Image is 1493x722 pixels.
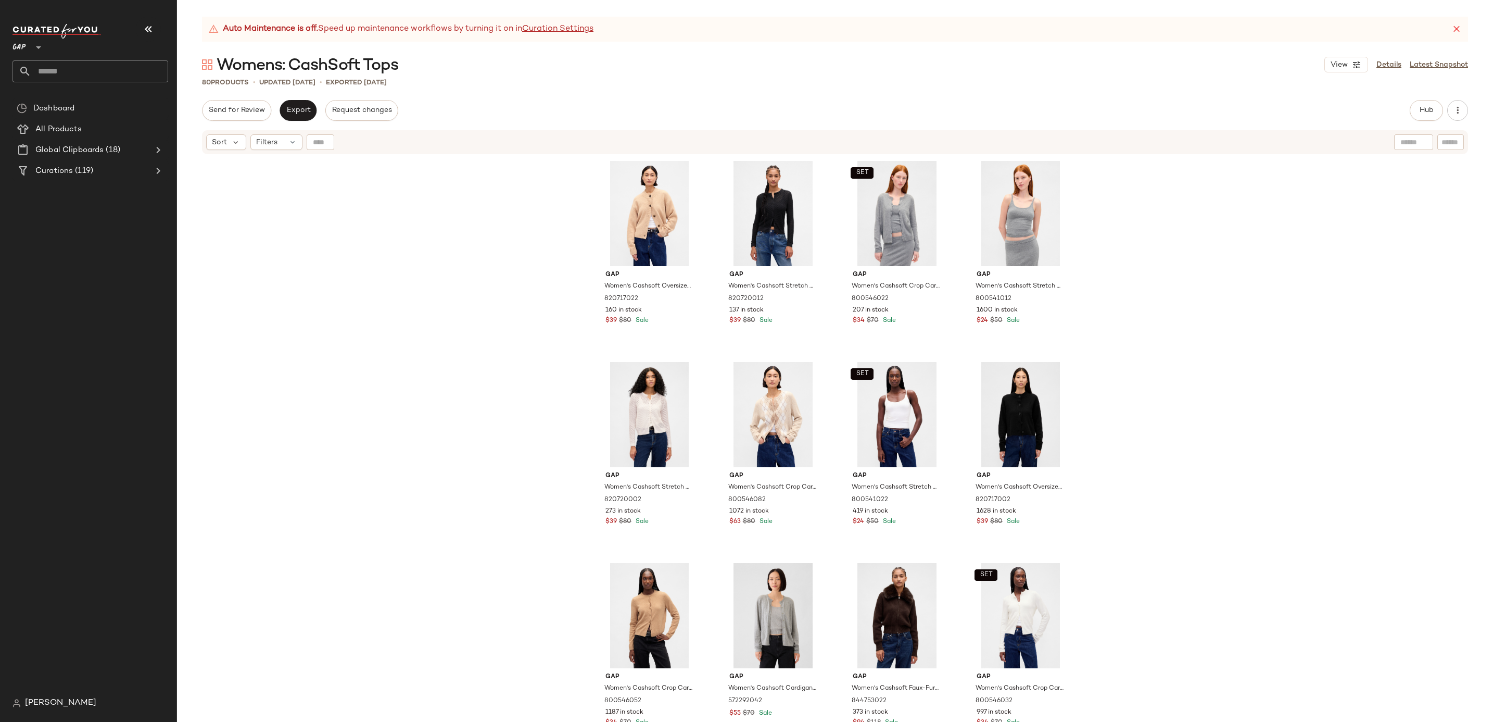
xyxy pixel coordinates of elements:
[728,495,766,505] span: 800546082
[757,710,772,717] span: Sale
[728,294,764,304] span: 820720012
[990,517,1003,527] span: $80
[332,106,392,115] span: Request changes
[881,317,896,324] span: Sale
[605,517,617,527] span: $39
[976,282,1064,291] span: Women's Cashsoft Stretch Crop Tank Top by Gap [PERSON_NAME] Size XS
[280,100,317,121] button: Export
[976,495,1010,505] span: 820717002
[977,708,1011,717] span: 997 in stock
[853,471,941,481] span: Gap
[852,282,940,291] span: Women's Cashsoft Crop Cardigan by Gap Light [PERSON_NAME] Size XL
[597,362,702,467] img: cn60579765.jpg
[605,471,693,481] span: Gap
[757,518,773,525] span: Sale
[728,696,762,706] span: 572292042
[1376,59,1401,70] a: Details
[1005,518,1020,525] span: Sale
[253,77,255,88] span: •
[35,123,82,135] span: All Products
[605,316,617,326] span: $39
[977,507,1016,516] span: 1628 in stock
[202,59,212,70] img: svg%3e
[990,316,1003,326] span: $50
[12,24,101,39] img: cfy_white_logo.C9jOOHJF.svg
[844,362,949,467] img: cn60197339.jpg
[976,684,1064,693] span: Women's Cashsoft Crop Cardigan by Gap Ivory Beige Frost Size XXL
[634,518,649,525] span: Sale
[856,169,869,177] span: SET
[853,270,941,280] span: Gap
[743,709,755,718] span: $70
[325,100,398,121] button: Request changes
[976,696,1013,706] span: 800546032
[326,78,387,88] p: Exported [DATE]
[729,306,764,315] span: 137 in stock
[757,317,773,324] span: Sale
[604,684,692,693] span: Women's Cashsoft Crop Cardigan by Gap Camel [PERSON_NAME] Size XL
[320,77,322,88] span: •
[728,282,816,291] span: Women's Cashsoft Stretch Pointelle Cardigan by Gap Black Tall Size S
[256,137,277,148] span: Filters
[968,563,1073,668] img: cn60716792.jpg
[729,471,817,481] span: Gap
[976,294,1011,304] span: 800541012
[25,697,96,709] span: [PERSON_NAME]
[104,144,120,156] span: (18)
[881,518,896,525] span: Sale
[743,316,755,326] span: $80
[1419,106,1434,115] span: Hub
[975,569,997,581] button: SET
[604,294,638,304] span: 820717022
[721,563,826,668] img: cn56368192.jpg
[259,78,315,88] p: updated [DATE]
[1330,61,1348,69] span: View
[17,103,27,114] img: svg%3e
[33,103,74,115] span: Dashboard
[202,100,271,121] button: Send for Review
[851,167,874,179] button: SET
[853,306,889,315] span: 207 in stock
[604,483,692,492] span: Women's Cashsoft Stretch Pointelle Cardigan by Gap [PERSON_NAME] Size XS
[605,270,693,280] span: Gap
[202,78,249,88] div: Products
[35,165,73,177] span: Curations
[844,161,949,266] img: cn60276472.jpg
[729,673,817,682] span: Gap
[977,316,988,326] span: $24
[605,673,693,682] span: Gap
[212,137,227,148] span: Sort
[979,571,992,579] span: SET
[977,673,1065,682] span: Gap
[851,368,874,380] button: SET
[977,517,988,527] span: $39
[852,483,940,492] span: Women's Cashsoft Stretch Crop Tank Top by Gap Ivory Beige Frost Size XS
[853,673,941,682] span: Gap
[853,517,864,527] span: $24
[619,316,631,326] span: $80
[604,282,692,291] span: Women's Cashsoft Oversized Chunky Cardigan by Gap Camel [PERSON_NAME] Size M
[223,23,318,35] strong: Auto Maintenance is off.
[968,161,1073,266] img: cn60284879.jpg
[597,161,702,266] img: cn60213445.jpg
[619,517,631,527] span: $80
[605,708,643,717] span: 1187 in stock
[852,294,889,304] span: 800546022
[1005,317,1020,324] span: Sale
[729,316,741,326] span: $39
[867,316,879,326] span: $70
[852,495,888,505] span: 800541022
[597,563,702,668] img: cn60127565.jpg
[852,696,887,706] span: 844753022
[73,165,93,177] span: (119)
[977,306,1018,315] span: 1600 in stock
[728,684,816,693] span: Women's Cashsoft Cardigan by Gap [PERSON_NAME] Size XXS
[728,483,816,492] span: Women's Cashsoft Crop Cardigan by Gap Winter Green Argyle Size XS
[208,106,265,115] span: Send for Review
[844,563,949,668] img: cn60576973.jpg
[634,317,649,324] span: Sale
[604,495,641,505] span: 820720002
[12,699,21,707] img: svg%3e
[1410,59,1468,70] a: Latest Snapshot
[202,79,211,86] span: 80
